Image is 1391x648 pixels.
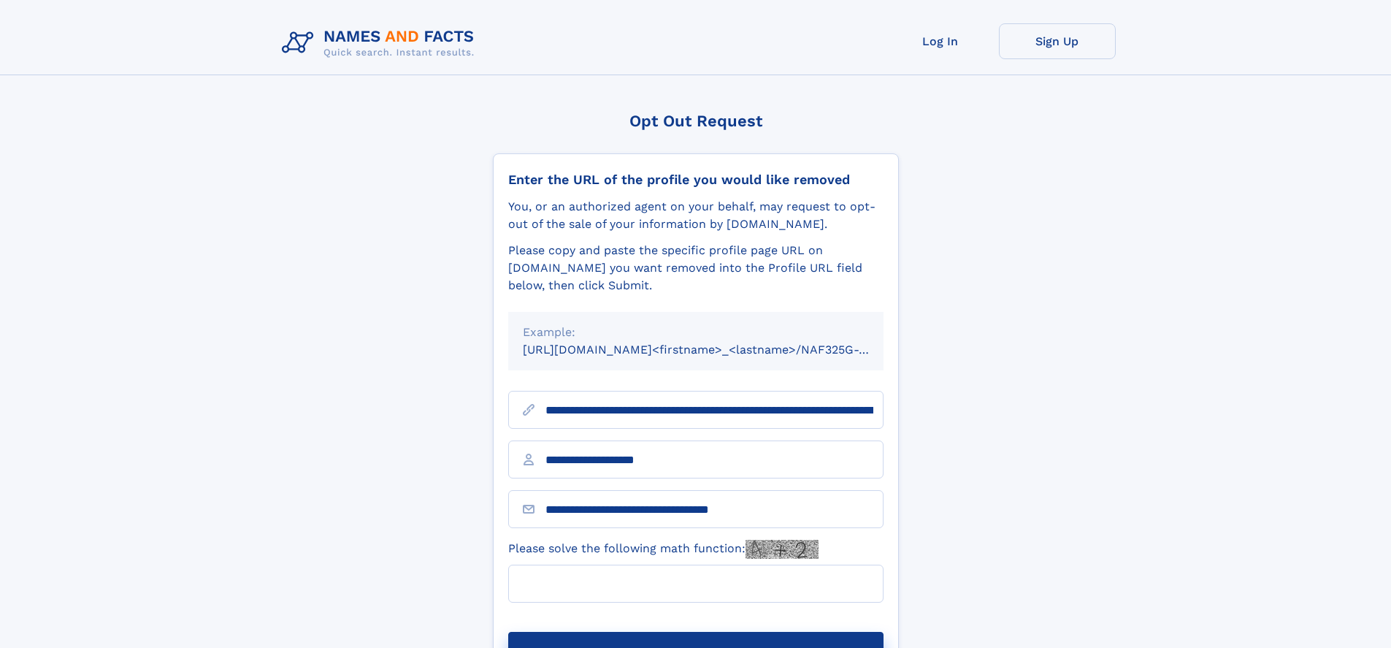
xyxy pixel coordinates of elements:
[508,198,884,233] div: You, or an authorized agent on your behalf, may request to opt-out of the sale of your informatio...
[999,23,1116,59] a: Sign Up
[508,242,884,294] div: Please copy and paste the specific profile page URL on [DOMAIN_NAME] you want removed into the Pr...
[523,343,911,357] small: [URL][DOMAIN_NAME]<firstname>_<lastname>/NAF325G-xxxxxxxx
[508,172,884,188] div: Enter the URL of the profile you would like removed
[508,540,819,559] label: Please solve the following math function:
[276,23,486,63] img: Logo Names and Facts
[493,112,899,130] div: Opt Out Request
[523,324,869,341] div: Example:
[882,23,999,59] a: Log In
